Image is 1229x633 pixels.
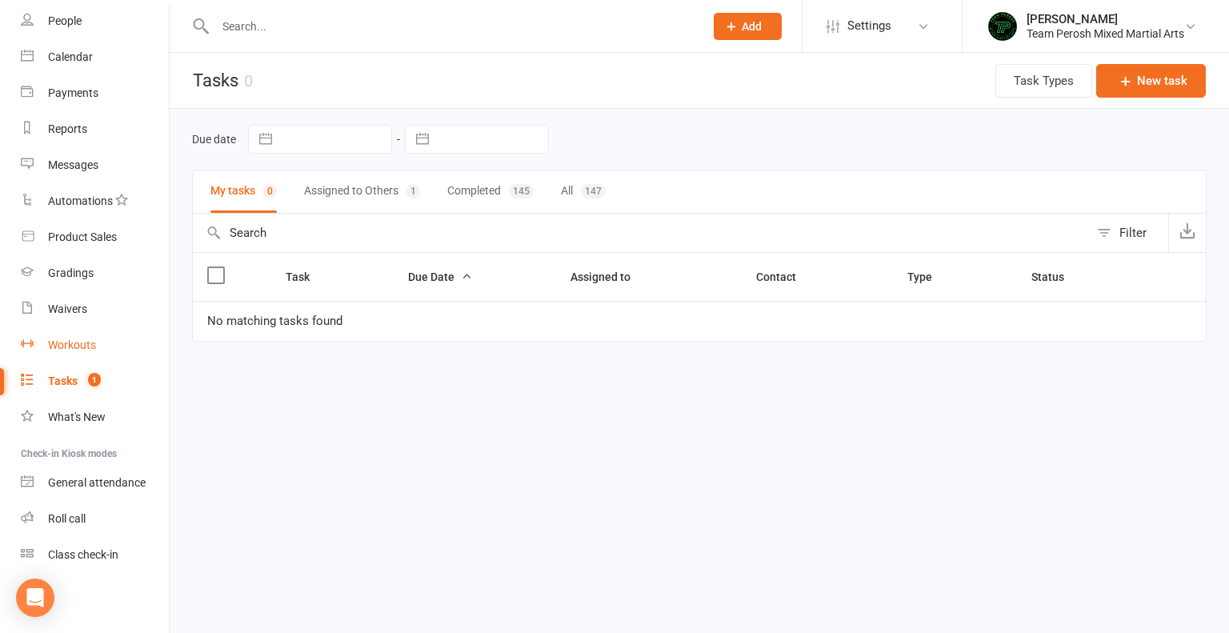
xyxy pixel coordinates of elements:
button: Assigned to [570,267,648,286]
h1: Tasks [170,53,253,108]
button: Assigned to Others1 [304,170,420,213]
input: Search [193,214,1089,252]
span: Type [907,270,950,283]
div: 145 [509,184,534,198]
span: Task [286,270,327,283]
div: Product Sales [48,230,117,243]
div: 147 [581,184,606,198]
button: Task Types [995,64,1092,98]
div: Team Perosh Mixed Martial Arts [1027,26,1184,41]
a: Workouts [21,327,169,363]
button: Due Date [408,267,472,286]
div: Messages [48,158,98,171]
a: What's New [21,399,169,435]
label: Due date [192,133,236,146]
div: General attendance [48,476,146,489]
div: Payments [48,86,98,99]
div: Class check-in [48,548,118,561]
button: Type [907,267,950,286]
button: New task [1096,64,1206,98]
td: No matching tasks found [193,301,1206,341]
span: Add [742,20,762,33]
a: Class kiosk mode [21,537,169,573]
button: My tasks0 [210,170,277,213]
a: Waivers [21,291,169,327]
button: Status [1031,267,1082,286]
a: Payments [21,75,169,111]
span: Assigned to [570,270,648,283]
div: Open Intercom Messenger [16,579,54,617]
button: Contact [756,267,814,286]
div: Waivers [48,302,87,315]
span: Status [1031,270,1082,283]
div: Roll call [48,512,86,525]
a: Tasks 1 [21,363,169,399]
span: Due Date [408,270,472,283]
div: 1 [406,184,420,198]
a: Automations [21,183,169,219]
div: Automations [48,194,113,207]
div: Gradings [48,266,94,279]
button: Task [286,267,327,286]
div: 0 [244,71,253,90]
span: Contact [756,270,814,283]
div: Filter [1119,223,1147,242]
div: People [48,14,82,27]
a: Roll call [21,501,169,537]
a: Messages [21,147,169,183]
a: Gradings [21,255,169,291]
div: Calendar [48,50,93,63]
div: [PERSON_NAME] [1027,12,1184,26]
span: 1 [88,373,101,387]
a: Calendar [21,39,169,75]
button: Completed145 [447,170,534,213]
div: Tasks [48,375,78,387]
button: All147 [561,170,606,213]
div: Reports [48,122,87,135]
span: Settings [847,8,891,44]
button: Add [714,13,782,40]
a: General attendance kiosk mode [21,465,169,501]
div: 0 [263,184,277,198]
a: Reports [21,111,169,147]
img: thumb_image1724828339.png [987,10,1019,42]
a: People [21,3,169,39]
button: Filter [1089,214,1168,252]
a: Product Sales [21,219,169,255]
div: Workouts [48,339,96,351]
div: What's New [48,411,106,423]
input: Search... [210,15,693,38]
